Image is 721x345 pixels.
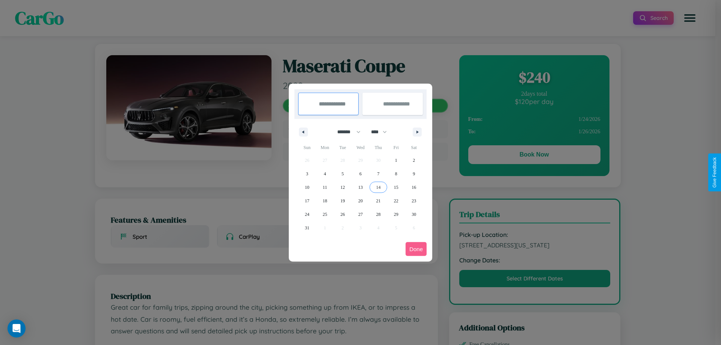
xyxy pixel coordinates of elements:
span: 9 [413,167,415,181]
button: 3 [298,167,316,181]
button: 12 [334,181,351,194]
button: 18 [316,194,333,208]
button: 27 [351,208,369,221]
span: Tue [334,142,351,154]
span: 21 [376,194,380,208]
span: 31 [305,221,309,235]
span: 6 [359,167,362,181]
div: Open Intercom Messenger [8,319,26,337]
button: 28 [370,208,387,221]
button: 26 [334,208,351,221]
span: Sun [298,142,316,154]
span: 11 [323,181,327,194]
span: 10 [305,181,309,194]
span: Sat [405,142,423,154]
span: 26 [341,208,345,221]
button: 21 [370,194,387,208]
button: 5 [334,167,351,181]
span: 20 [358,194,363,208]
span: 16 [412,181,416,194]
span: 17 [305,194,309,208]
button: 19 [334,194,351,208]
button: 24 [298,208,316,221]
span: 24 [305,208,309,221]
span: 30 [412,208,416,221]
span: Mon [316,142,333,154]
span: 14 [376,181,380,194]
button: 23 [405,194,423,208]
span: 18 [323,194,327,208]
button: 25 [316,208,333,221]
button: 14 [370,181,387,194]
button: 30 [405,208,423,221]
span: Fri [387,142,405,154]
button: 16 [405,181,423,194]
button: 13 [351,181,369,194]
button: 31 [298,221,316,235]
button: 29 [387,208,405,221]
span: Wed [351,142,369,154]
span: 1 [395,154,397,167]
button: 8 [387,167,405,181]
span: 12 [341,181,345,194]
span: 23 [412,194,416,208]
span: 4 [324,167,326,181]
button: 6 [351,167,369,181]
span: 29 [394,208,398,221]
span: 3 [306,167,308,181]
span: 8 [395,167,397,181]
span: 2 [413,154,415,167]
button: Done [406,242,427,256]
button: 9 [405,167,423,181]
span: 19 [341,194,345,208]
span: 28 [376,208,380,221]
button: 20 [351,194,369,208]
button: 15 [387,181,405,194]
button: 2 [405,154,423,167]
div: Give Feedback [712,157,717,188]
span: 27 [358,208,363,221]
button: 10 [298,181,316,194]
button: 11 [316,181,333,194]
button: 22 [387,194,405,208]
button: 4 [316,167,333,181]
span: 5 [342,167,344,181]
button: 7 [370,167,387,181]
button: 17 [298,194,316,208]
span: Thu [370,142,387,154]
span: 7 [377,167,379,181]
span: 13 [358,181,363,194]
span: 25 [323,208,327,221]
span: 15 [394,181,398,194]
button: 1 [387,154,405,167]
span: 22 [394,194,398,208]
